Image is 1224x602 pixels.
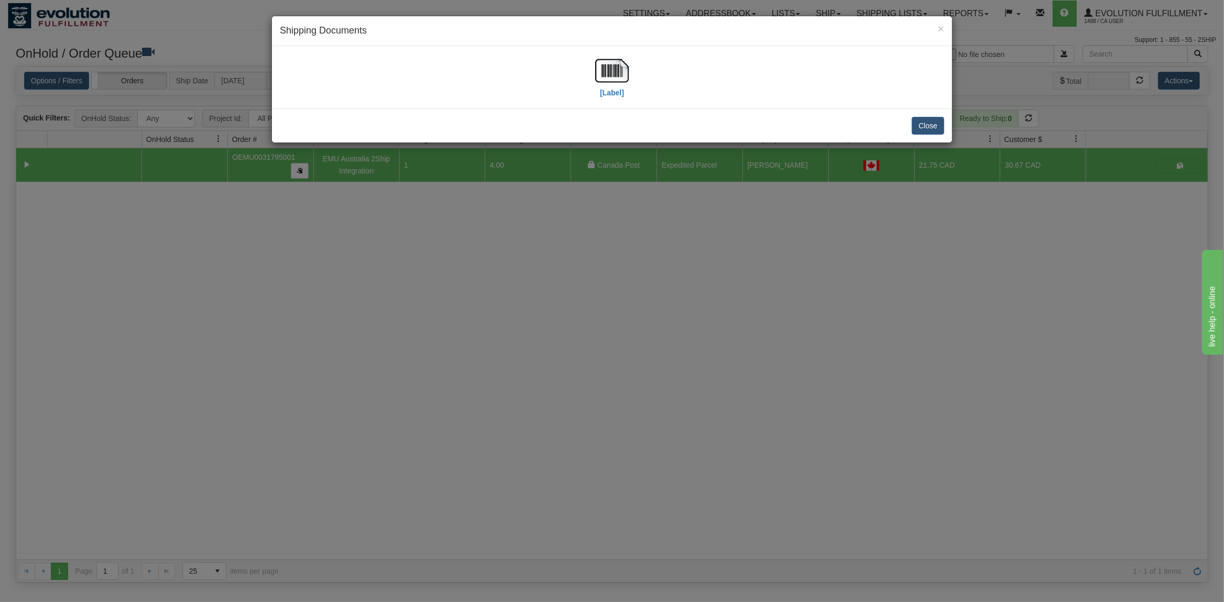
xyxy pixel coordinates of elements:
[1200,247,1223,354] iframe: chat widget
[912,117,944,135] button: Close
[600,87,624,98] label: [Label]
[280,24,944,38] h4: Shipping Documents
[938,23,944,35] span: ×
[595,54,629,87] img: barcode.jpg
[8,6,97,19] div: live help - online
[595,65,629,96] a: [Label]
[938,23,944,34] button: Close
